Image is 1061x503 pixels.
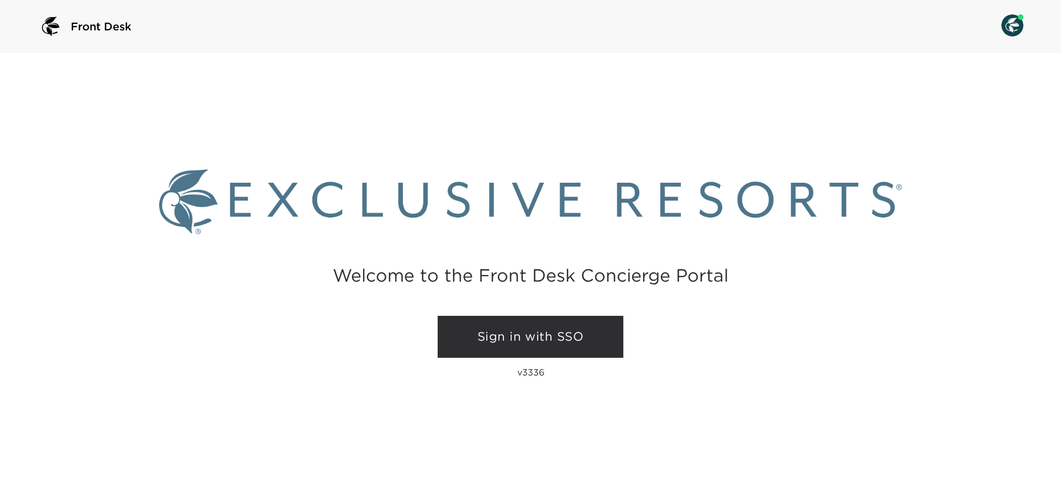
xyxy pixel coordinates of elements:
img: Exclusive Resorts logo [159,170,902,234]
p: v3336 [517,367,544,378]
span: Front Desk [71,19,132,34]
h2: Welcome to the Front Desk Concierge Portal [333,267,728,284]
a: Sign in with SSO [438,316,623,358]
img: logo [38,13,64,40]
img: User [1001,14,1023,36]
